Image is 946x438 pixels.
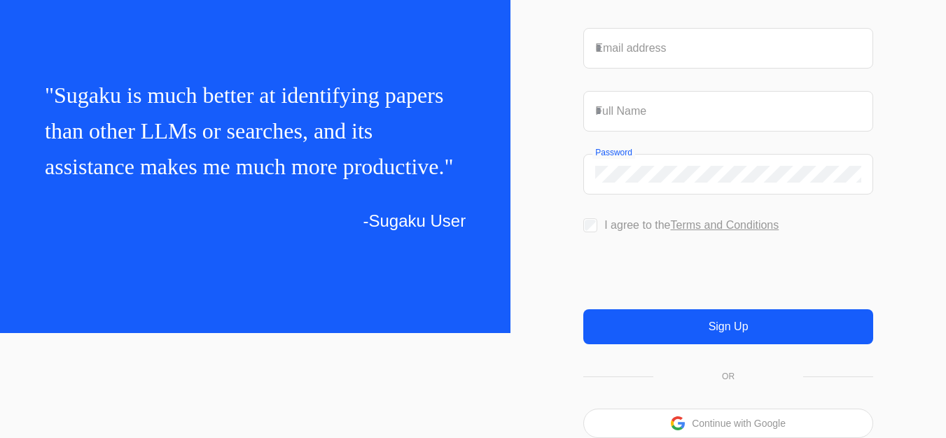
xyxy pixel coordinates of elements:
[671,219,779,231] a: Terms and Conditions
[45,208,466,234] p: -Sugaku User
[722,372,735,381] p: OR
[692,418,786,428] button: Continue with Google
[45,83,444,179] span: Sugaku is much better at identifying papers than other LLMs or searches, and its assistance makes...
[583,309,873,344] button: Sign Up
[604,219,779,231] label: I agree to the
[45,78,466,185] p: " "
